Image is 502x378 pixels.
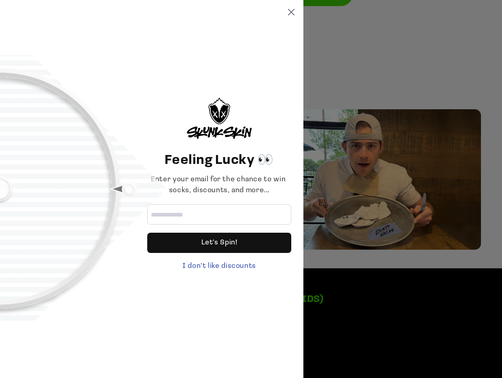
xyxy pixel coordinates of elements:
[147,261,291,272] div: I don't like discounts
[147,174,291,196] div: Enter your email for the chance to win socks, discounts, and more...
[201,233,237,253] div: Let's Spin!
[147,151,291,170] header: Feeling Lucky 👀
[187,98,252,139] img: logo
[147,204,291,225] input: Email address
[147,233,291,253] div: Let's Spin!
